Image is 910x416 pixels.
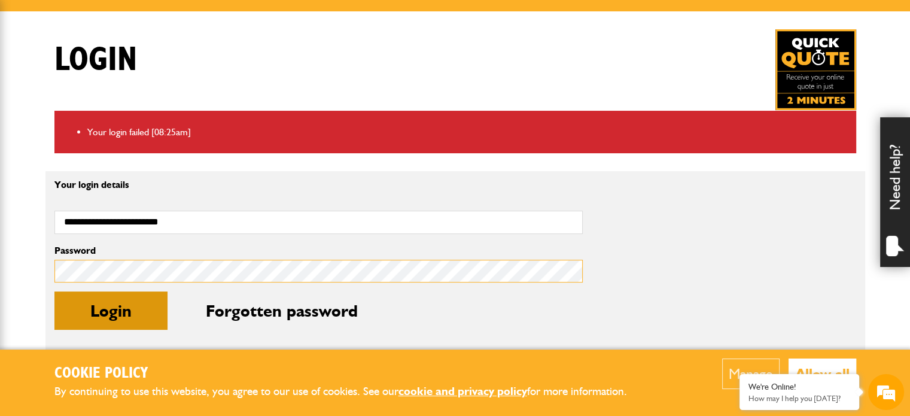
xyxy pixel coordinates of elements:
div: Need help? [880,117,910,267]
div: We're Online! [748,382,850,392]
button: Allow all [789,359,856,389]
div: Chat with us now [62,67,201,83]
textarea: Type your message and hit 'Enter' [16,217,218,315]
input: Enter your email address [16,146,218,172]
img: d_20077148190_company_1631870298795_20077148190 [20,66,50,83]
div: Minimize live chat window [196,6,225,35]
button: Forgotten password [170,291,394,330]
h1: Login [54,40,137,80]
li: Your login failed [08:25am] [87,125,847,140]
a: Get your insurance quote in just 2-minutes [775,29,856,110]
em: Start Chat [163,326,217,342]
img: Quick Quote [775,29,856,110]
label: Password [54,246,583,256]
p: Your login details [54,180,583,190]
p: How may I help you today? [748,394,850,403]
button: Login [54,291,168,330]
p: By continuing to use this website, you agree to our use of cookies. See our for more information. [54,382,647,401]
input: Enter your last name [16,111,218,137]
h2: Cookie Policy [54,365,647,383]
a: cookie and privacy policy [398,384,527,398]
button: Manage [722,359,780,389]
input: Enter your phone number [16,181,218,208]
